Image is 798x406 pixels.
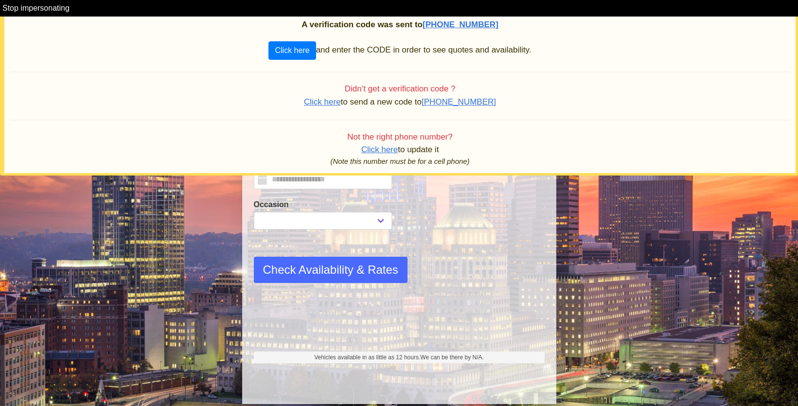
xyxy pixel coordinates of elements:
p: to update it [10,144,790,156]
a: Stop impersonating [2,4,70,12]
h4: Not the right phone number? [10,132,790,142]
button: Click here [268,41,316,60]
span: [PHONE_NUMBER] [423,20,498,29]
p: to send a new code to [10,96,790,108]
h2: A verification code was sent to [10,20,790,30]
label: Occasion [254,199,392,211]
i: (Note this number must be for a cell phone) [331,158,470,165]
span: Vehicles available in as little as 12 hours. [314,353,484,362]
span: Check Availability & Rates [263,261,398,279]
span: [PHONE_NUMBER] [422,97,496,106]
h4: Didn’t get a verification code ? [10,84,790,94]
span: Click here [304,97,341,106]
p: and enter the CODE in order to see quotes and availability. [10,41,790,60]
button: Check Availability & Rates [254,257,408,283]
span: We can be there by N/A. [420,354,484,361]
span: Click here [361,145,398,154]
